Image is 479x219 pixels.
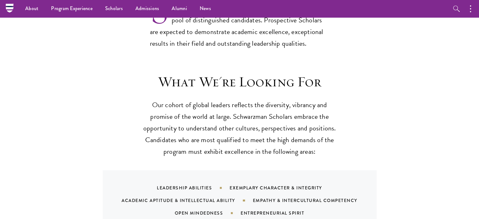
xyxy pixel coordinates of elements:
div: Empathy & Intercultural Competency [253,197,373,204]
div: Academic Aptitude & Intellectual Ability [122,197,253,204]
div: Exemplary Character & Integrity [230,185,338,191]
div: Open Mindedness [175,210,241,216]
h3: What We're Looking For [142,73,337,91]
p: Our cohort of global leaders reflects the diversity, vibrancy and promise of the world at large. ... [142,99,337,158]
div: Leadership Abilities [157,185,230,191]
div: Entrepreneurial Spirit [241,210,320,216]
